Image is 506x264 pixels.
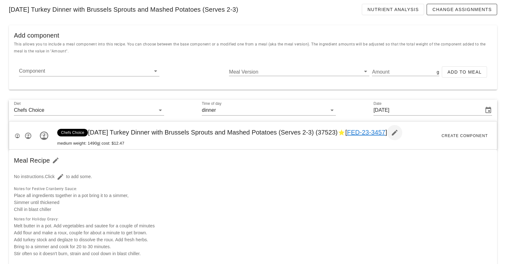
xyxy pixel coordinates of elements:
span: Create Component [441,134,488,138]
div: No instructions. [10,167,496,186]
a: Nutrient Analysis [362,4,424,15]
span: Add flour and make a roux, couple for about a minute to get brown. [14,230,147,235]
span: Place all ingredients together in a pot bring it to a simmer, [14,193,129,198]
span: This allows you to include a meal component into this recipe. You can choose between the base com... [14,42,486,53]
button: Create Component [437,122,492,150]
div: Chefs Choice [14,107,44,113]
div: dinner [202,107,216,113]
span: Add turkey stock and deglaze to dissolve the roux. Add fresh herbs. [14,237,148,242]
span: Change Assignments [432,7,492,12]
span: Notes for Festive Cranberry Sauce: [14,187,77,191]
label: Diet [14,101,21,106]
span: [ ] [345,129,387,136]
div: Meal Version [229,68,369,76]
span: Chefs Choice [61,129,84,136]
button: Add to Meal [442,66,487,78]
span: Notes for Holiday Gravy: [14,217,59,221]
div: Meal Recipe [9,150,497,171]
span: Add to Meal [447,69,482,75]
div: DietChefs Choice [14,105,164,115]
span: | cost: $12.47 [99,140,124,147]
span: [DATE] Turkey Dinner with Brussels Sprouts and Mashed Potatoes (Serves 2-3) (37523) [57,129,402,136]
span: Simmer until thickened [14,200,59,205]
a: Change Assignments [427,4,497,15]
label: Time of day [202,101,221,106]
span: Bring to a simmer and cook for 20 to 30 minutes. [14,244,111,249]
span: medium weight: 1490g [57,140,99,147]
span: Chill in blast chiller [14,207,51,212]
div: Time of daydinner [202,105,336,115]
span: Nutrient Analysis [367,7,419,12]
span: Stir often so it doesn't burn, strain and cool down in blast chiller. [14,251,141,256]
a: FED-23-3457 [347,129,385,136]
label: Date [373,101,381,106]
div: g [435,68,439,76]
span: Click to add some. [45,174,92,179]
div: Add component [9,25,497,40]
span: Melt butter in a pot. Add vegetables and sautee for a couple of minutes [14,223,155,228]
